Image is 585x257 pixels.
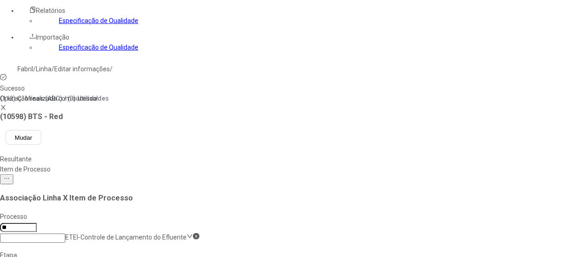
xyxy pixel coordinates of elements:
[54,65,110,73] a: Editar informações
[6,130,41,145] button: Mudar
[36,7,65,14] span: Relatórios
[65,234,187,241] nz-select-item: ETEI-Controle de Lançamento do Efluente
[59,44,138,51] a: Especificação de Qualidade
[36,34,69,41] span: Importação
[110,65,113,73] nz-breadcrumb-separator: /
[15,134,32,141] span: Mudar
[51,65,54,73] nz-breadcrumb-separator: /
[17,65,33,73] a: Fabril
[36,65,51,73] a: Linha
[59,17,138,24] a: Especificação de Qualidade
[33,65,36,73] nz-breadcrumb-separator: /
